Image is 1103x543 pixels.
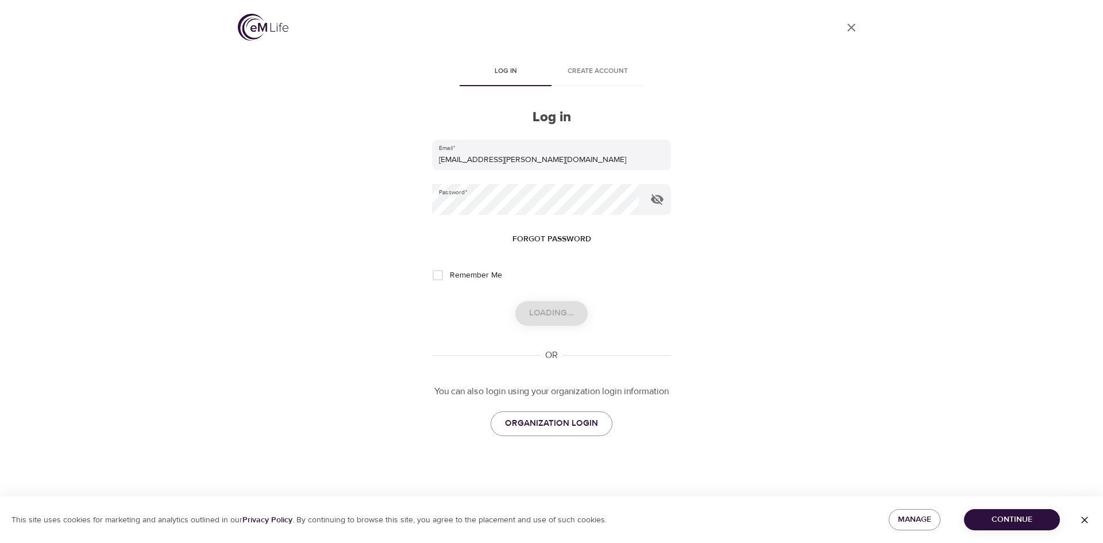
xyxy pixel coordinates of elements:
h2: Log in [432,109,671,126]
a: ORGANIZATION LOGIN [491,411,612,436]
div: OR [541,349,562,362]
span: Forgot password [512,232,591,247]
span: Remember Me [450,269,502,282]
img: logo [238,14,288,41]
span: Log in [466,66,545,78]
span: Manage [898,513,931,527]
span: ORGANIZATION LOGIN [505,416,598,431]
a: Privacy Policy [242,515,292,525]
div: disabled tabs example [432,59,671,86]
span: Continue [973,513,1051,527]
button: Forgot password [508,229,596,250]
button: Manage [889,509,940,530]
a: close [838,14,865,41]
button: Continue [964,509,1060,530]
span: Create account [558,66,637,78]
p: You can also login using your organization login information [432,385,671,398]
